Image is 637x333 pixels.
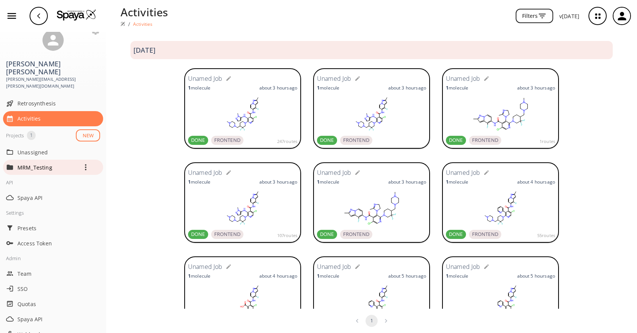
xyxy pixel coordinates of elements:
[188,179,210,185] p: molecule
[313,68,430,150] a: Unamed Job1moleculeabout 3 hoursagoDONEFRONTEND
[188,283,297,321] svg: CC1C=C2N(C=CC(=C2F)NC(=O)C2C(Cl)=CN=C(N3CC(F)(F)C(CN4CCN(C)CC4)CC3)C=2C(=O)O)N=1
[188,189,297,227] svg: Cc1cc2c(F)c(NC(=O)c3c(Cl)cnc(N4CCC(CN5CCN(C)CC5)C(F)(F)C4)c3Nc3ccnn3C)ccn2n1
[3,145,103,160] div: Unassigned
[17,194,100,202] span: Spaya API
[211,231,243,238] span: FRONTEND
[277,232,297,239] span: 107 routes
[388,179,426,185] p: about 3 hours ago
[121,4,168,20] p: Activities
[6,131,24,140] div: Projects
[388,273,426,279] p: about 5 hours ago
[517,85,555,91] p: about 3 hours ago
[317,179,339,185] p: molecule
[446,262,480,272] h6: Unamed Job
[537,232,555,239] span: 55 routes
[188,231,208,238] span: DONE
[188,168,223,178] h6: Unamed Job
[446,74,480,84] h6: Unamed Job
[340,137,372,144] span: FRONTEND
[442,68,559,150] a: Unamed Job1moleculeabout 3 hoursagoDONEFRONTEND1routes
[188,262,223,272] h6: Unamed Job
[317,262,351,272] h6: Unamed Job
[188,273,191,279] strong: 1
[446,273,468,279] p: molecule
[188,85,191,91] strong: 1
[133,46,155,54] h3: [DATE]
[317,137,337,144] span: DONE
[3,96,103,111] div: Retrosynthesis
[469,231,501,238] span: FRONTEND
[17,148,100,156] span: Unassigned
[17,239,100,247] span: Access Token
[3,296,103,311] div: Quotas
[446,179,468,185] p: molecule
[17,163,78,171] p: MRM_Testing
[3,160,103,175] div: MRM_Testing
[317,273,320,279] strong: 1
[446,85,449,91] strong: 1
[128,20,130,28] li: /
[17,300,100,308] span: Quotas
[517,273,555,279] p: about 5 hours ago
[446,231,466,238] span: DONE
[17,315,100,323] span: Spaya API
[188,179,191,185] strong: 1
[317,85,339,91] p: molecule
[188,85,210,91] p: molecule
[446,85,468,91] p: molecule
[3,311,103,327] div: Spaya API
[184,68,301,150] a: Unamed Job1moleculeabout 3 hoursagoDONEFRONTEND247routes
[27,132,36,139] span: 1
[17,224,100,232] span: Presets
[446,189,555,227] svg: Cc1n[n]2c(c(c(cc2)NC(c2c(-c3ncccc3)c(N3CC(F)(F)C(CN4CCN(C)CC4)CC3)ncc2Cl)=O)F)c1
[6,76,100,90] span: [PERSON_NAME][EMAIL_ADDRESS][PERSON_NAME][DOMAIN_NAME]
[446,283,555,321] svg: Cc1cc2c(F)c(NC(=O)c3c(Cl)cnc(N4CCC(CN5CC[NH+](C)CC5)C(F)(F)C4)c3-c3ccccn3)ccn2n1
[188,137,208,144] span: DONE
[184,162,301,244] a: Unamed Job1moleculeabout 3 hoursagoDONEFRONTEND107routes
[317,85,320,91] strong: 1
[446,179,449,185] strong: 1
[446,168,480,178] h6: Unamed Job
[3,190,103,205] div: Spaya API
[3,266,103,281] div: Team
[3,281,103,296] div: SSO
[211,137,243,144] span: FRONTEND
[17,285,100,293] span: SSO
[188,273,210,279] p: molecule
[76,129,100,142] button: NEW
[57,9,96,20] img: Logo Spaya
[317,74,351,84] h6: Unamed Job
[446,95,555,133] svg: CC1=NCCN1c1c(N2CCC(CN3CCN(C)CC3)C(F)(F)C2)ncc(Cl)c1C(=O)Nc1ccn2nc(C)cc2c1F
[469,137,501,144] span: FRONTEND
[317,189,426,227] svg: CC1=NCCN1c1c(N2CCC(CN3CCN(C)CC3)C(F)(F)C2)ncc(Cl)c1C(=O)Nc1ccn2nc(C)cc2c1F
[188,74,223,84] h6: Unamed Job
[446,137,466,144] span: DONE
[559,12,579,20] p: v [DATE]
[121,22,125,26] img: Spaya logo
[259,179,297,185] p: about 3 hours ago
[317,179,320,185] strong: 1
[317,283,426,321] svg: Cc1n[n]2c(c(c(cc2)NC(c2c(-c3ncccc3)c(N3CC(F)(F)C(CN4CCN(C)CC4)CC3)ncc2Cl)=O)F)c1
[313,162,430,244] a: Unamed Job1moleculeabout 3 hoursagoDONEFRONTEND
[17,270,100,278] span: Team
[259,85,297,91] p: about 3 hours ago
[3,236,103,251] div: Access Token
[17,115,100,123] span: Activities
[366,315,378,327] button: page 1
[6,60,100,76] h3: [PERSON_NAME] [PERSON_NAME]
[350,315,393,327] nav: pagination navigation
[133,21,153,27] p: Activities
[517,179,555,185] p: about 4 hours ago
[317,168,351,178] h6: Unamed Job
[516,9,553,24] button: Filters
[188,95,297,133] svg: Cc1cc2c(F)c(NC(=O)c3c(Cl)cnc(N4CCC(CN5CCN(C)CC5)C(F)(F)C4)c3Nc3ccnn3C)ccn2n1
[317,273,339,279] p: molecule
[277,138,297,145] span: 247 routes
[446,273,449,279] strong: 1
[317,95,426,133] svg: Cc1cc2c(F)c(NC(=O)c3c(Cl)cnc(N4CCC(CN5CCN(C)CC5)C(F)(F)C4)c3Nc3ccnn3C)ccn2n1
[317,231,337,238] span: DONE
[3,220,103,236] div: Presets
[3,111,103,126] div: Activities
[442,162,559,244] a: Unamed Job1moleculeabout 4 hoursagoDONEFRONTEND55routes
[17,99,100,107] span: Retrosynthesis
